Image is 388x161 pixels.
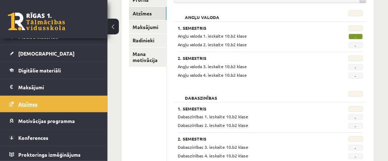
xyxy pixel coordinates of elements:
[18,79,99,95] legend: Maksājumi
[9,62,99,79] a: Digitālie materiāli
[178,136,330,141] h3: 2. Semestris
[18,101,38,107] span: Atzīmes
[9,79,99,95] a: Maksājumi
[349,123,363,129] span: -
[178,122,248,128] span: Dabaszinības 2. ieskaite 10.b2 klase
[18,50,75,57] span: [DEMOGRAPHIC_DATA]
[349,42,363,48] span: -
[18,134,48,141] span: Konferences
[9,113,99,129] a: Motivācijas programma
[178,153,248,158] span: Dabaszinības 4. ieskaite 10.b2 klase
[129,20,167,34] a: Maksājumi
[9,129,99,146] a: Konferences
[178,56,330,61] h3: 2. Semestris
[178,10,226,18] h2: Angļu valoda
[178,33,247,39] span: Angļu valoda 1. ieskaite 10.b2 klase
[178,106,330,111] h3: 1. Semestris
[18,151,81,158] span: Proktoringa izmēģinājums
[178,114,248,119] span: Dabaszinības 1. ieskaite 10.b2 klase
[349,114,363,120] span: -
[8,13,65,30] a: Rīgas 1. Tālmācības vidusskola
[349,153,363,159] span: -
[178,91,224,98] h2: Dabaszinības
[349,34,363,39] span: -
[178,25,330,30] h3: 1. Semestris
[178,144,248,150] span: Dabaszinības 3. ieskaite 10.b2 klase
[178,42,247,47] span: Angļu valoda 2. ieskaite 10.b2 klase
[178,63,247,69] span: Angļu valoda 3. ieskaite 10.b2 klase
[349,64,363,70] span: -
[129,34,167,47] a: Radinieki
[18,67,61,74] span: Digitālie materiāli
[178,72,247,78] span: Angļu valoda 4. ieskaite 10.b2 klase
[9,96,99,112] a: Atzīmes
[129,7,167,20] a: Atzīmes
[129,47,167,67] a: Mana motivācija
[349,145,363,151] span: -
[18,118,75,124] span: Motivācijas programma
[349,73,363,79] span: -
[9,45,99,62] a: [DEMOGRAPHIC_DATA]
